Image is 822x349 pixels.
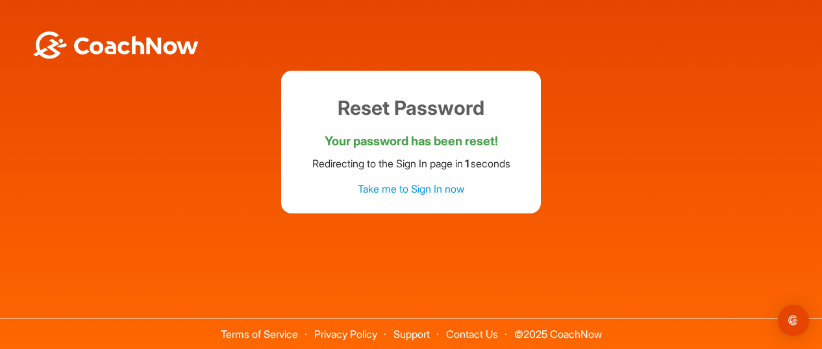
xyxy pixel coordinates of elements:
span: Redirecting to the Sign In page in seconds [312,157,510,170]
span: © 2025 CoachNow [508,319,608,339]
img: BwLJSsUCoWCh5upNqxVrqldRgqLPVwmV24tXu5FoVAoFEpwwqQ3VIfuoInZCoVCoTD4vwADAC3ZFMkVEQFDAAAAAElFTkSuQmCC [31,31,200,59]
h1: Reset Password [294,84,528,132]
a: Support [393,328,430,341]
div: Open Intercom Messenger [778,305,809,336]
a: Privacy Policy [314,328,377,341]
a: Terms of Service [221,328,298,341]
h3: Your password has been reset! [294,132,528,156]
a: Contact Us [446,328,498,341]
a: Take me to Sign In now [358,182,464,195]
b: 1 [463,156,471,171]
